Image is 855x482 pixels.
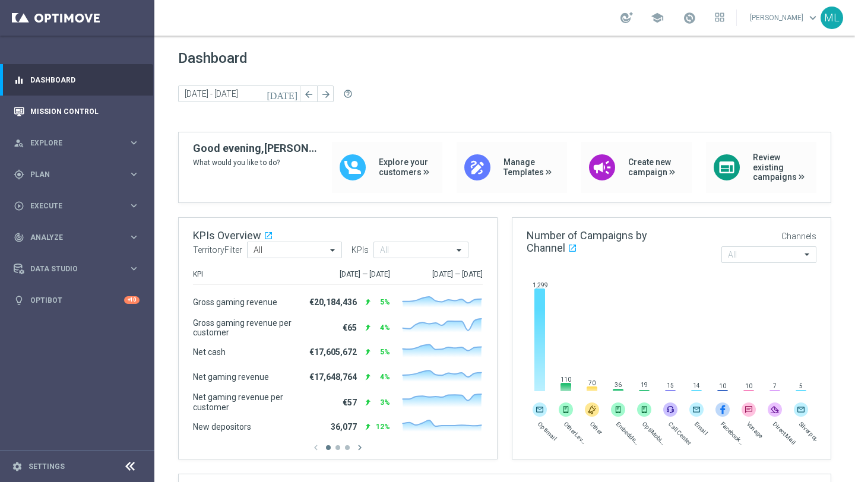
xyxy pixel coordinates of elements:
[30,96,140,127] a: Mission Control
[14,75,24,85] i: equalizer
[13,170,140,179] button: gps_fixed Plan keyboard_arrow_right
[14,169,128,180] div: Plan
[14,169,24,180] i: gps_fixed
[14,264,128,274] div: Data Studio
[128,169,140,180] i: keyboard_arrow_right
[821,7,843,29] div: ML
[14,284,140,316] div: Optibot
[30,64,140,96] a: Dashboard
[28,463,65,470] a: Settings
[30,234,128,241] span: Analyze
[30,284,124,316] a: Optibot
[651,11,664,24] span: school
[14,64,140,96] div: Dashboard
[14,295,24,306] i: lightbulb
[13,233,140,242] button: track_changes Analyze keyboard_arrow_right
[30,202,128,210] span: Execute
[14,232,128,243] div: Analyze
[128,137,140,148] i: keyboard_arrow_right
[124,296,140,304] div: +10
[806,11,819,24] span: keyboard_arrow_down
[13,107,140,116] button: Mission Control
[14,96,140,127] div: Mission Control
[13,138,140,148] button: person_search Explore keyboard_arrow_right
[749,9,821,27] a: [PERSON_NAME]keyboard_arrow_down
[13,296,140,305] button: lightbulb Optibot +10
[128,263,140,274] i: keyboard_arrow_right
[30,171,128,178] span: Plan
[30,139,128,147] span: Explore
[30,265,128,272] span: Data Studio
[13,264,140,274] button: Data Studio keyboard_arrow_right
[12,461,23,472] i: settings
[14,138,24,148] i: person_search
[14,201,24,211] i: play_circle_outline
[13,75,140,85] button: equalizer Dashboard
[13,201,140,211] button: play_circle_outline Execute keyboard_arrow_right
[14,201,128,211] div: Execute
[128,232,140,243] i: keyboard_arrow_right
[14,232,24,243] i: track_changes
[14,138,128,148] div: Explore
[128,200,140,211] i: keyboard_arrow_right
